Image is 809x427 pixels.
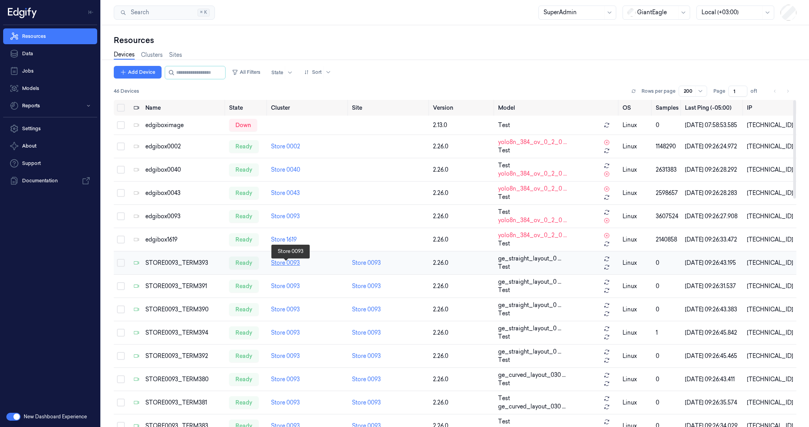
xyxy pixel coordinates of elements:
div: [DATE] 09:26:43.195 [685,259,741,267]
a: Store 0093 [271,352,300,360]
div: [DATE] 09:26:24.972 [685,142,741,151]
span: ge_curved_layout_030 ... [498,403,566,411]
p: linux [623,375,649,384]
div: [TECHNICAL_ID] [747,121,793,129]
div: STORE0093_TERM392 [145,352,223,360]
div: ready [229,396,259,409]
a: Store 0093 [352,329,381,336]
a: Resources [3,28,97,44]
div: [TECHNICAL_ID] [747,375,793,384]
div: [TECHNICAL_ID] [747,142,793,151]
a: Documentation [3,173,97,189]
div: 1148290 [656,142,679,151]
span: ge_straight_layout_0 ... [498,278,561,286]
a: Store 0093 [352,352,381,360]
div: ready [229,233,259,246]
button: Select row [117,259,125,267]
a: Store 0040 [271,166,300,173]
span: Test [498,121,510,129]
button: Select row [117,282,125,290]
div: 2.13.0 [433,121,492,129]
span: yolo8n_384_ov_0_2_0 ... [498,170,567,178]
div: STORE0093_TERM391 [145,282,223,290]
div: [DATE] 09:26:27.908 [685,212,741,221]
div: 2.26.0 [433,399,492,407]
a: Store 0043 [271,189,300,197]
nav: pagination [769,86,793,97]
div: edgibox0040 [145,166,223,174]
span: Test [498,418,510,426]
span: Page [713,88,725,95]
div: 2.26.0 [433,282,492,290]
div: ready [229,326,259,339]
th: Model [495,100,619,116]
div: [TECHNICAL_ID] [747,259,793,267]
span: Test [498,286,510,294]
div: ready [229,210,259,223]
div: edgibox0093 [145,212,223,221]
th: IP [744,100,796,116]
div: 0 [656,282,679,290]
p: linux [623,305,649,314]
div: [TECHNICAL_ID] [747,166,793,174]
span: Test [498,394,510,403]
div: [DATE] 09:26:31.537 [685,282,741,290]
a: Store 0093 [352,259,381,266]
th: Site [349,100,429,116]
div: [TECHNICAL_ID] [747,305,793,314]
th: Samples [653,100,682,116]
button: Select row [117,236,125,243]
span: yolo8n_384_ov_0_2_0 ... [498,216,567,225]
div: [DATE] 09:26:33.472 [685,236,741,244]
th: Cluster [268,100,349,116]
a: Store 0093 [352,283,381,290]
div: ready [229,257,259,269]
div: 2.26.0 [433,212,492,221]
span: Test [498,193,510,201]
a: Clusters [141,51,163,59]
a: Devices [114,51,135,60]
div: STORE0093_TERM394 [145,329,223,337]
div: [TECHNICAL_ID] [747,189,793,197]
button: All Filters [229,66,263,79]
p: linux [623,166,649,174]
button: Reports [3,98,97,114]
div: 0 [656,259,679,267]
div: 2.26.0 [433,189,492,197]
button: Select row [117,121,125,129]
span: ge_curved_layout_030 ... [498,371,566,379]
div: [TECHNICAL_ID] [747,399,793,407]
span: 46 Devices [114,88,139,95]
span: of 1 [751,88,763,95]
div: [DATE] 09:26:28.283 [685,189,741,197]
a: Support [3,155,97,171]
div: ready [229,140,259,153]
div: STORE0093_TERM381 [145,399,223,407]
a: Store 0093 [271,329,300,336]
div: ready [229,303,259,316]
span: Test [498,263,510,271]
div: Resources [114,35,796,46]
div: ready [229,187,259,199]
div: ready [229,280,259,292]
th: Last Ping (-05:00) [682,100,744,116]
a: Store 0093 [352,376,381,383]
a: Sites [169,51,182,59]
div: [TECHNICAL_ID] [747,329,793,337]
a: Jobs [3,63,97,79]
span: yolo8n_384_ov_0_2_0 ... [498,231,567,240]
div: 2.26.0 [433,352,492,360]
span: ge_straight_layout_0 ... [498,324,561,333]
p: linux [623,399,649,407]
div: [DATE] 09:26:43.411 [685,375,741,384]
span: Test [498,333,510,341]
button: Add Device [114,66,162,79]
span: Test [498,146,510,155]
div: 2.26.0 [433,166,492,174]
p: linux [623,121,649,129]
button: Select row [117,142,125,150]
a: Store 0093 [352,399,381,406]
div: 0 [656,399,679,407]
span: Test [498,356,510,364]
div: edgiboximage [145,121,223,129]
